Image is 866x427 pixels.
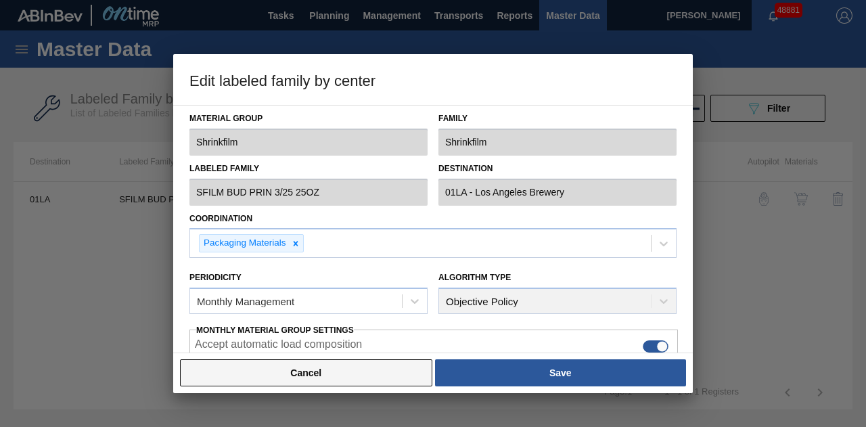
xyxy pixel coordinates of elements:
label: Coordination [189,214,252,223]
label: Algorithm Type [438,273,511,282]
button: Save [435,359,686,386]
label: Periodicity [189,273,242,282]
div: Packaging Materials [200,235,288,252]
label: Labeled Family [189,159,428,179]
h3: Edit labeled family by center [173,54,693,106]
label: Family [438,109,677,129]
button: Cancel [180,359,432,386]
label: Material Group [189,109,428,129]
label: Accept automatic load composition [195,338,362,355]
div: Monthly Management [197,296,294,307]
label: Destination [438,159,677,179]
span: Monthly Material Group Settings [196,325,354,335]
